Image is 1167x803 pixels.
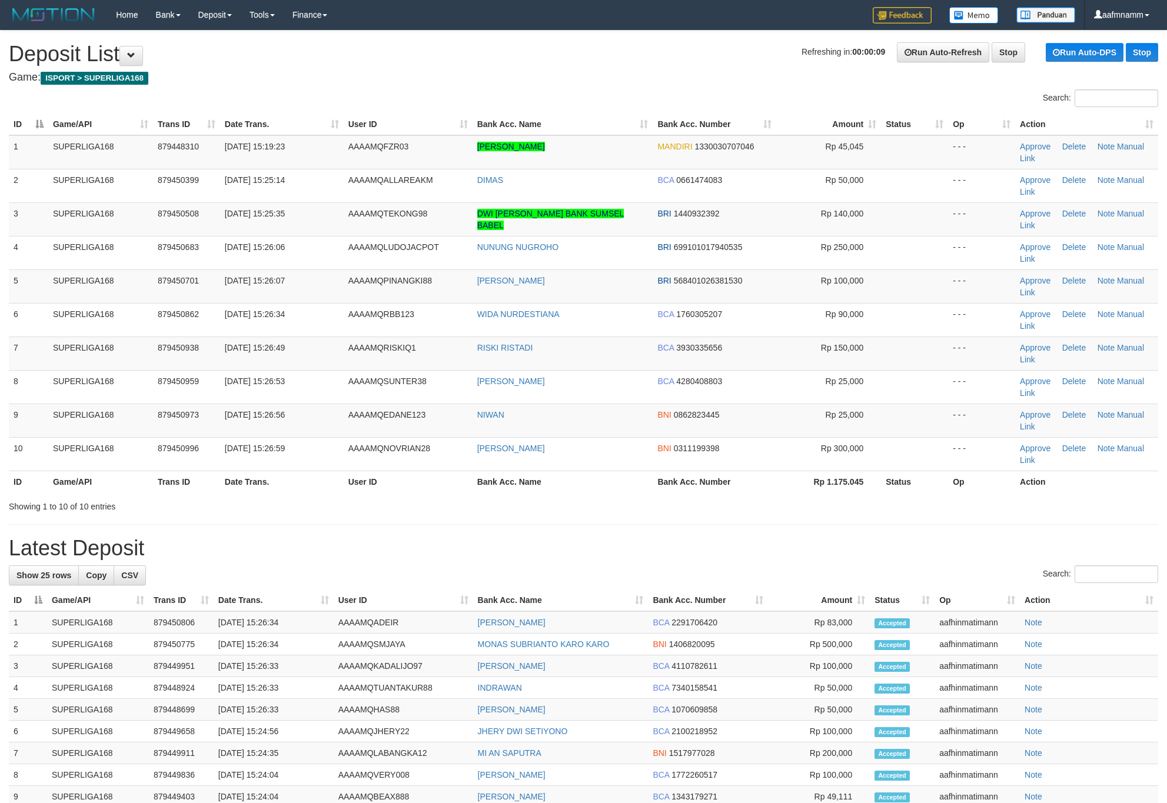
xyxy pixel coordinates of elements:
[9,169,48,202] td: 2
[9,135,48,169] td: 1
[1020,444,1144,465] a: Manual Link
[648,589,768,611] th: Bank Acc. Number: activate to sort column ascending
[48,269,153,303] td: SUPERLIGA168
[671,661,717,671] span: Copy 4110782611 to clipboard
[653,618,669,627] span: BCA
[657,175,674,185] span: BCA
[153,114,220,135] th: Trans ID: activate to sort column ascending
[348,309,414,319] span: AAAAMQRBB123
[669,748,715,758] span: Copy 1517977028 to clipboard
[9,370,48,404] td: 8
[48,370,153,404] td: SUPERLIGA168
[852,47,885,56] strong: 00:00:09
[1020,175,1050,185] a: Approve
[1015,471,1158,492] th: Action
[149,655,214,677] td: 879449951
[948,169,1015,202] td: - - -
[826,376,864,386] span: Rp 25,000
[671,727,717,736] span: Copy 2100218952 to clipboard
[897,42,989,62] a: Run Auto-Refresh
[9,437,48,471] td: 10
[1098,142,1115,151] a: Note
[9,303,48,336] td: 6
[1025,770,1042,779] a: Note
[1098,309,1115,319] a: Note
[9,721,47,742] td: 6
[153,471,220,492] th: Trans ID
[776,471,881,492] th: Rp 1.175.045
[1020,276,1050,285] a: Approve
[344,471,473,492] th: User ID
[9,404,48,437] td: 9
[48,404,153,437] td: SUPERLIGA168
[1098,410,1115,419] a: Note
[1016,7,1075,23] img: panduan.png
[225,343,285,352] span: [DATE] 15:26:49
[477,444,545,453] a: [PERSON_NAME]
[935,655,1020,677] td: aafhinmatimann
[768,611,870,634] td: Rp 83,000
[47,589,149,611] th: Game/API: activate to sort column ascending
[768,764,870,786] td: Rp 100,000
[225,175,285,185] span: [DATE] 15:25:14
[1020,242,1144,264] a: Manual Link
[477,410,504,419] a: NIWAN
[1020,376,1144,398] a: Manual Link
[16,571,71,580] span: Show 25 rows
[875,749,910,759] span: Accepted
[158,376,199,386] span: 879450959
[676,175,722,185] span: Copy 0661474083 to clipboard
[671,770,717,779] span: Copy 1772260517 to clipboard
[225,242,285,252] span: [DATE] 15:26:06
[348,209,428,218] span: AAAAMQTEKONG98
[477,242,558,252] a: NUNUNG NUGROHO
[1020,343,1144,364] a: Manual Link
[214,634,334,655] td: [DATE] 15:26:34
[948,303,1015,336] td: - - -
[768,721,870,742] td: Rp 100,000
[875,662,910,672] span: Accepted
[875,727,910,737] span: Accepted
[158,142,199,151] span: 879448310
[478,705,546,714] a: [PERSON_NAME]
[653,683,669,692] span: BCA
[149,721,214,742] td: 879449658
[1062,343,1086,352] a: Delete
[348,376,427,386] span: AAAAMQSUNTER38
[949,7,999,24] img: Button%20Memo.svg
[948,269,1015,303] td: - - -
[121,571,138,580] span: CSV
[1046,43,1123,62] a: Run Auto-DPS
[48,135,153,169] td: SUPERLIGA168
[657,410,671,419] span: BNI
[768,634,870,655] td: Rp 500,000
[1043,565,1158,583] label: Search:
[225,209,285,218] span: [DATE] 15:25:35
[149,764,214,786] td: 879449836
[9,236,48,269] td: 4
[214,764,334,786] td: [DATE] 15:24:04
[478,792,546,801] a: [PERSON_NAME]
[334,589,473,611] th: User ID: activate to sort column ascending
[47,634,149,655] td: SUPERLIGA168
[653,727,669,736] span: BCA
[1075,565,1158,583] input: Search:
[676,309,722,319] span: Copy 1760305207 to clipboard
[225,276,285,285] span: [DATE] 15:26:07
[225,376,285,386] span: [DATE] 15:26:53
[1015,114,1158,135] th: Action: activate to sort column ascending
[477,142,545,151] a: [PERSON_NAME]
[9,72,1158,84] h4: Game:
[948,437,1015,471] td: - - -
[1043,89,1158,107] label: Search:
[1062,276,1086,285] a: Delete
[826,410,864,419] span: Rp 25,000
[875,771,910,781] span: Accepted
[220,114,344,135] th: Date Trans.: activate to sort column ascending
[674,242,743,252] span: Copy 699101017940535 to clipboard
[948,404,1015,437] td: - - -
[826,309,864,319] span: Rp 90,000
[1020,142,1144,163] a: Manual Link
[214,699,334,721] td: [DATE] 15:26:33
[1020,175,1144,196] a: Manual Link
